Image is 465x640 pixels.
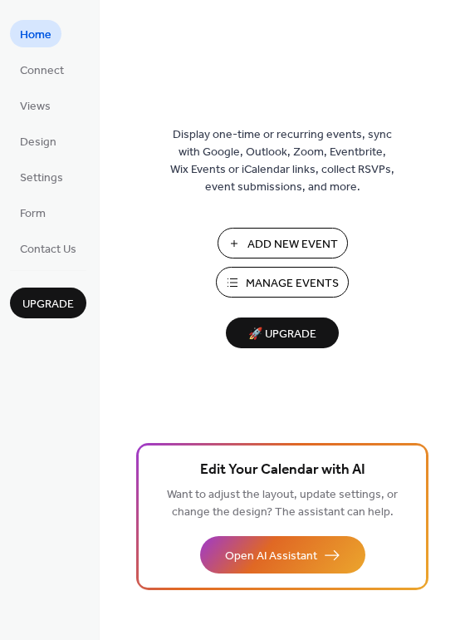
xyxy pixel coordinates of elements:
[20,170,63,187] span: Settings
[10,288,86,318] button: Upgrade
[10,234,86,262] a: Contact Us
[20,205,46,223] span: Form
[218,228,348,258] button: Add New Event
[216,267,349,298] button: Manage Events
[10,127,66,155] a: Design
[22,296,74,313] span: Upgrade
[246,275,339,293] span: Manage Events
[10,20,61,47] a: Home
[10,56,74,83] a: Connect
[167,484,398,524] span: Want to adjust the layout, update settings, or change the design? The assistant can help.
[236,323,329,346] span: 🚀 Upgrade
[10,163,73,190] a: Settings
[20,27,51,44] span: Home
[20,98,51,116] span: Views
[225,548,317,565] span: Open AI Assistant
[226,318,339,348] button: 🚀 Upgrade
[20,134,56,151] span: Design
[170,126,394,196] span: Display one-time or recurring events, sync with Google, Outlook, Zoom, Eventbrite, Wix Events or ...
[20,241,76,258] span: Contact Us
[200,459,365,482] span: Edit Your Calendar with AI
[200,536,365,574] button: Open AI Assistant
[10,199,56,226] a: Form
[10,91,61,119] a: Views
[20,62,64,80] span: Connect
[247,236,338,254] span: Add New Event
